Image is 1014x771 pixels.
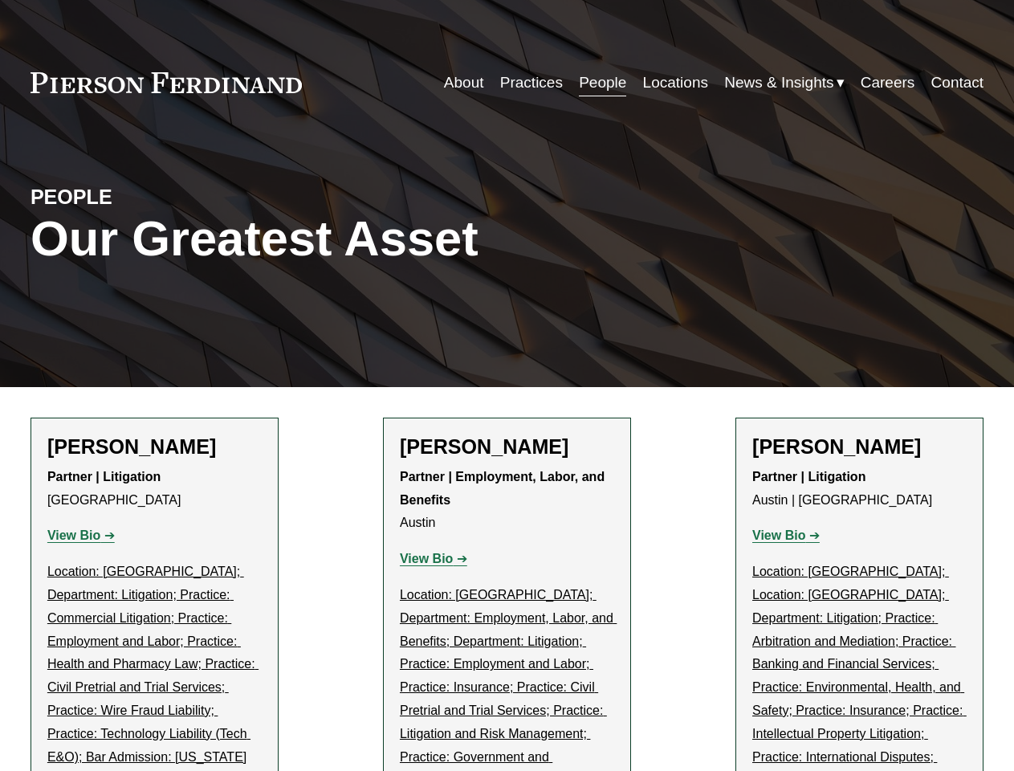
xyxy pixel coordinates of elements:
[752,528,820,542] a: View Bio
[47,528,115,542] a: View Bio
[47,434,262,459] h2: [PERSON_NAME]
[47,528,100,542] strong: View Bio
[724,69,833,96] span: News & Insights
[47,565,259,763] u: Location: [GEOGRAPHIC_DATA]; Department: Litigation; Practice: Commercial Litigation; Practice: E...
[31,210,666,267] h1: Our Greatest Asset
[500,67,563,98] a: Practices
[861,67,915,98] a: Careers
[752,434,967,459] h2: [PERSON_NAME]
[47,466,262,512] p: [GEOGRAPHIC_DATA]
[724,67,844,98] a: folder dropdown
[400,466,614,535] p: Austin
[31,185,269,210] h4: PEOPLE
[752,470,865,483] strong: Partner | Litigation
[444,67,484,98] a: About
[400,552,467,565] a: View Bio
[400,434,614,459] h2: [PERSON_NAME]
[752,528,805,542] strong: View Bio
[47,470,161,483] strong: Partner | Litigation
[579,67,626,98] a: People
[931,67,984,98] a: Contact
[752,466,967,512] p: Austin | [GEOGRAPHIC_DATA]
[643,67,708,98] a: Locations
[400,552,453,565] strong: View Bio
[400,470,609,507] strong: Partner | Employment, Labor, and Benefits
